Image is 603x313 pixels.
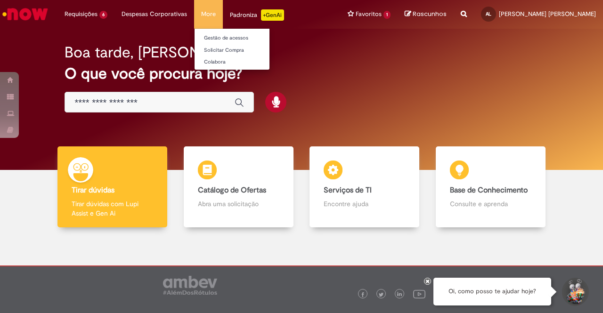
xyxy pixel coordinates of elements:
[561,278,589,306] button: Iniciar Conversa de Suporte
[428,146,554,228] a: Base de Conhecimento Consulte e aprenda
[195,45,298,56] a: Solicitar Compra
[195,57,298,67] a: Colabora
[198,185,266,195] b: Catálogo de Ofertas
[230,9,284,21] div: Padroniza
[194,28,270,70] ul: More
[122,9,187,19] span: Despesas Corporativas
[450,185,528,195] b: Base de Conhecimento
[65,65,538,82] h2: O que você procura hoje?
[499,10,596,18] span: [PERSON_NAME] [PERSON_NAME]
[65,9,98,19] span: Requisições
[49,146,176,228] a: Tirar dúvidas Tirar dúvidas com Lupi Assist e Gen Ai
[413,9,447,18] span: Rascunhos
[72,185,114,195] b: Tirar dúvidas
[301,146,428,228] a: Serviços de TI Encontre ajuda
[413,288,425,300] img: logo_footer_youtube.png
[397,292,402,297] img: logo_footer_linkedin.png
[486,11,491,17] span: AL
[405,10,447,19] a: Rascunhos
[1,5,49,24] img: ServiceNow
[72,199,153,218] p: Tirar dúvidas com Lupi Assist e Gen Ai
[324,199,405,209] p: Encontre ajuda
[356,9,382,19] span: Favoritos
[163,276,217,295] img: logo_footer_ambev_rotulo_gray.png
[198,199,279,209] p: Abra uma solicitação
[261,9,284,21] p: +GenAi
[195,33,298,43] a: Gestão de acessos
[176,146,302,228] a: Catálogo de Ofertas Abra uma solicitação
[201,9,216,19] span: More
[383,11,391,19] span: 1
[65,44,255,61] h2: Boa tarde, [PERSON_NAME]
[360,292,365,297] img: logo_footer_facebook.png
[450,199,531,209] p: Consulte e aprenda
[379,292,383,297] img: logo_footer_twitter.png
[433,278,551,305] div: Oi, como posso te ajudar hoje?
[99,11,107,19] span: 6
[324,185,372,195] b: Serviços de TI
